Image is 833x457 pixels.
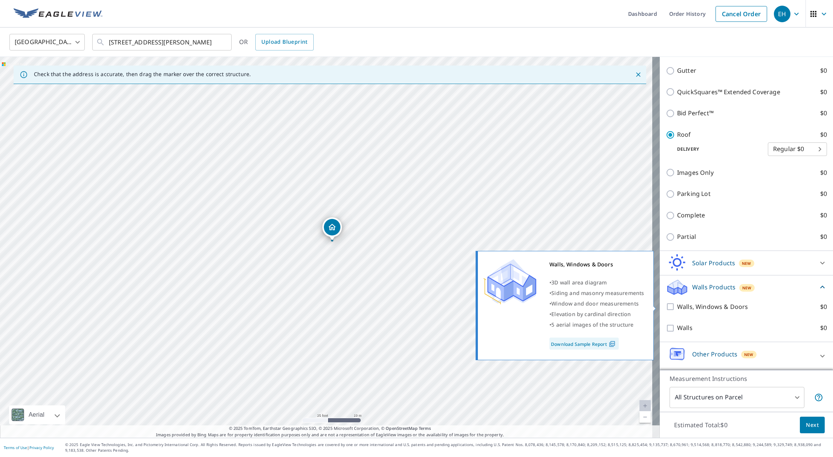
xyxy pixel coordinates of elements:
p: Estimated Total: $0 [668,417,734,433]
p: Images Only [677,168,714,177]
span: New [744,352,754,358]
a: Privacy Policy [29,445,54,450]
p: $0 [820,87,827,97]
a: Terms [419,425,431,431]
p: Bid Perfect™ [677,109,714,118]
div: • [549,298,644,309]
p: Delivery [666,146,768,153]
img: EV Logo [14,8,102,20]
div: [GEOGRAPHIC_DATA] [9,32,85,53]
p: $0 [820,323,827,333]
span: New [742,260,751,266]
div: Aerial [26,405,47,424]
p: Complete [677,211,705,220]
p: $0 [820,232,827,241]
a: Upload Blueprint [255,34,313,50]
img: Pdf Icon [607,341,617,347]
a: OpenStreetMap [386,425,417,431]
p: Partial [677,232,696,241]
span: New [742,285,752,291]
p: Walls, Windows & Doors [677,302,748,312]
div: Walls ProductsNew [666,278,827,296]
p: Roof [677,130,691,139]
div: OR [239,34,314,50]
p: Measurement Instructions [670,374,823,383]
p: Gutter [677,66,696,75]
span: Your report will include each building or structure inside the parcel boundary. In some cases, du... [814,393,823,402]
span: Elevation by cardinal direction [551,310,631,318]
a: Download Sample Report [549,338,619,350]
div: • [549,319,644,330]
p: Solar Products [692,258,735,267]
span: 5 aerial images of the structure [551,321,633,328]
a: Terms of Use [4,445,27,450]
span: Window and door measurements [551,300,639,307]
span: Next [806,420,819,430]
a: Current Level 20, Zoom In Disabled [639,400,651,411]
div: • [549,277,644,288]
p: Walls [677,323,693,333]
div: • [549,309,644,319]
div: • [549,288,644,298]
p: QuickSquares™ Extended Coverage [677,87,780,97]
div: Solar ProductsNew [666,254,827,272]
p: Check that the address is accurate, then drag the marker over the correct structure. [34,71,251,78]
p: $0 [820,130,827,139]
p: Walls Products [692,283,735,292]
button: Next [800,417,825,434]
p: Parking Lot [677,189,711,199]
div: Dropped pin, building 1, Residential property, 742 Hager Ct Columbus, OH 43230 [322,217,342,241]
p: Other Products [692,350,737,359]
span: © 2025 TomTom, Earthstar Geographics SIO, © 2025 Microsoft Corporation, © [229,425,431,432]
div: Other ProductsNew [666,345,827,367]
span: Upload Blueprint [261,37,307,47]
span: 3D wall area diagram [551,279,607,286]
p: $0 [820,168,827,177]
p: © 2025 Eagle View Technologies, Inc. and Pictometry International Corp. All Rights Reserved. Repo... [65,442,829,453]
span: Siding and masonry measurements [551,289,644,297]
div: Regular $0 [768,139,827,160]
div: EH [774,6,790,22]
p: $0 [820,211,827,220]
p: $0 [820,302,827,312]
p: $0 [820,66,827,75]
p: $0 [820,189,827,199]
div: Walls, Windows & Doors [549,259,644,270]
img: Premium [484,259,536,304]
p: | [4,445,54,450]
a: Cancel Order [716,6,767,22]
input: Search by address or latitude-longitude [109,32,216,53]
p: $0 [820,109,827,118]
div: Aerial [9,405,65,424]
button: Close [633,70,643,79]
a: Current Level 20, Zoom Out [639,411,651,423]
div: All Structures on Parcel [670,387,804,408]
